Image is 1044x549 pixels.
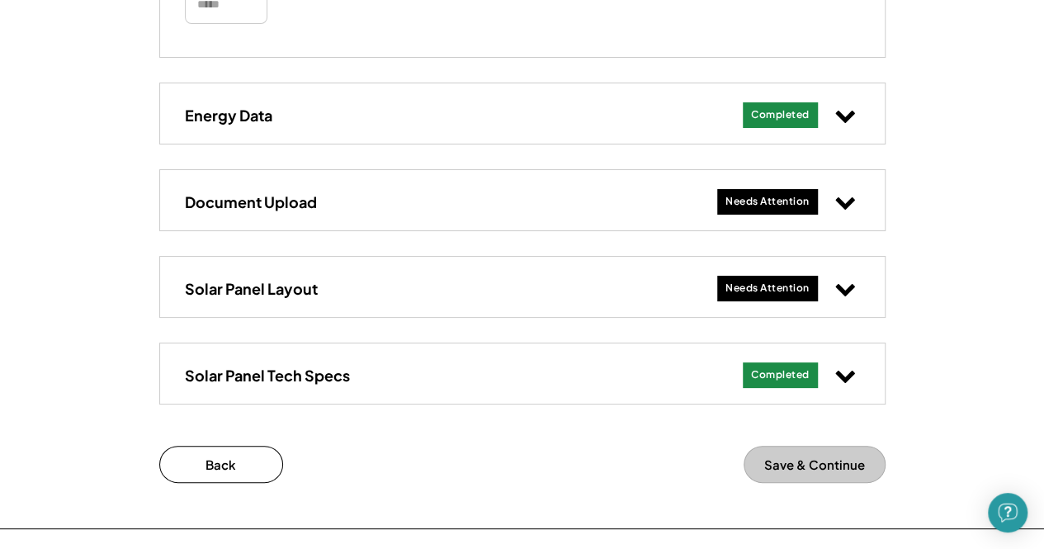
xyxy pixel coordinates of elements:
[159,446,283,483] button: Back
[185,106,272,125] h3: Energy Data
[185,279,318,298] h3: Solar Panel Layout
[725,282,810,296] div: Needs Attention
[751,108,810,122] div: Completed
[751,368,810,382] div: Completed
[988,493,1027,532] div: Open Intercom Messenger
[185,366,350,385] h3: Solar Panel Tech Specs
[725,195,810,209] div: Needs Attention
[185,192,317,211] h3: Document Upload
[744,446,886,483] button: Save & Continue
